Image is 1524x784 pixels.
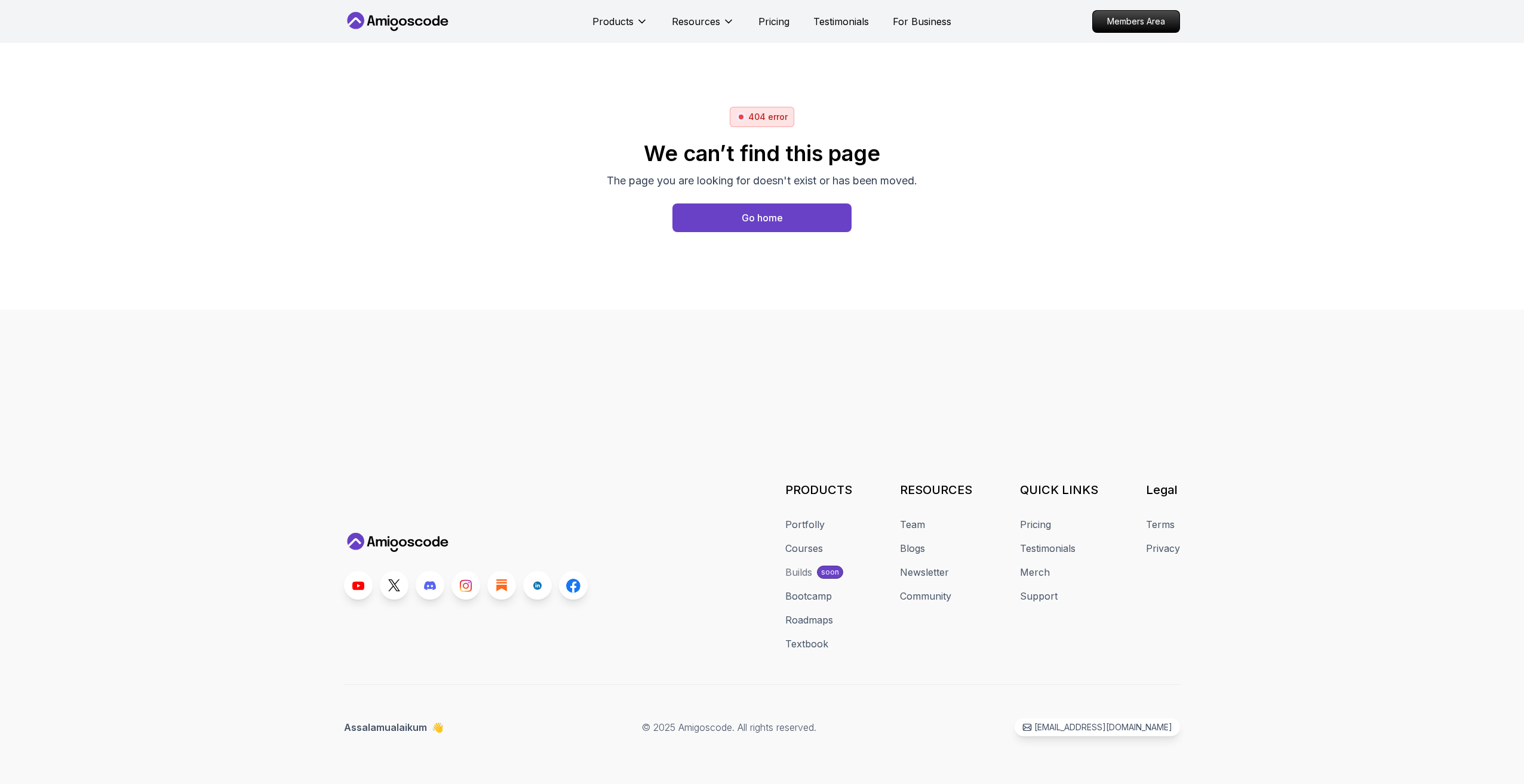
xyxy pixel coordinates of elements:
p: [EMAIL_ADDRESS][DOMAIN_NAME] [1034,721,1172,733]
p: Members Area [1093,11,1179,32]
a: Pricing [758,14,789,29]
h2: We can’t find this page [607,141,917,165]
button: Resources [672,14,735,38]
p: Resources [672,14,720,29]
a: For Business [893,14,951,29]
a: Newsletter [900,565,949,579]
a: Blogs [900,541,925,555]
h3: RESOURCES [900,481,972,498]
a: Roadmaps [785,613,833,627]
a: Discord link [416,571,444,600]
a: Youtube link [344,571,373,600]
h3: Legal [1146,481,1180,498]
a: Blog link [487,571,516,600]
a: [EMAIL_ADDRESS][DOMAIN_NAME] [1015,718,1180,736]
a: Bootcamp [785,589,832,603]
a: Textbook [785,637,828,651]
p: soon [821,567,839,577]
button: Go home [672,203,852,232]
a: Testimonials [1020,541,1076,555]
a: Community [900,589,951,603]
iframe: chat widget [1450,709,1524,766]
p: Assalamualaikum [344,720,444,734]
a: Home page [672,203,852,232]
a: Members Area [1092,10,1180,33]
p: Products [592,14,634,29]
a: Support [1020,589,1058,603]
a: Merch [1020,565,1050,579]
a: Testimonials [813,14,869,29]
a: Twitter link [380,571,408,600]
a: Pricing [1020,517,1051,532]
h3: PRODUCTS [785,481,852,498]
a: Portfolly [785,517,825,532]
div: Builds [785,565,812,579]
p: The page you are looking for doesn't exist or has been moved. [607,172,917,189]
a: Team [900,517,925,532]
p: 404 error [748,111,788,123]
a: Privacy [1146,541,1180,555]
a: Instagram link [451,571,480,600]
a: Courses [785,541,823,555]
span: 👋 [431,719,446,736]
h3: QUICK LINKS [1020,481,1098,498]
a: Terms [1146,517,1175,532]
a: LinkedIn link [523,571,552,600]
p: © 2025 Amigoscode. All rights reserved. [642,720,816,734]
div: Go home [742,211,783,225]
a: Facebook link [559,571,588,600]
button: Products [592,14,648,38]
